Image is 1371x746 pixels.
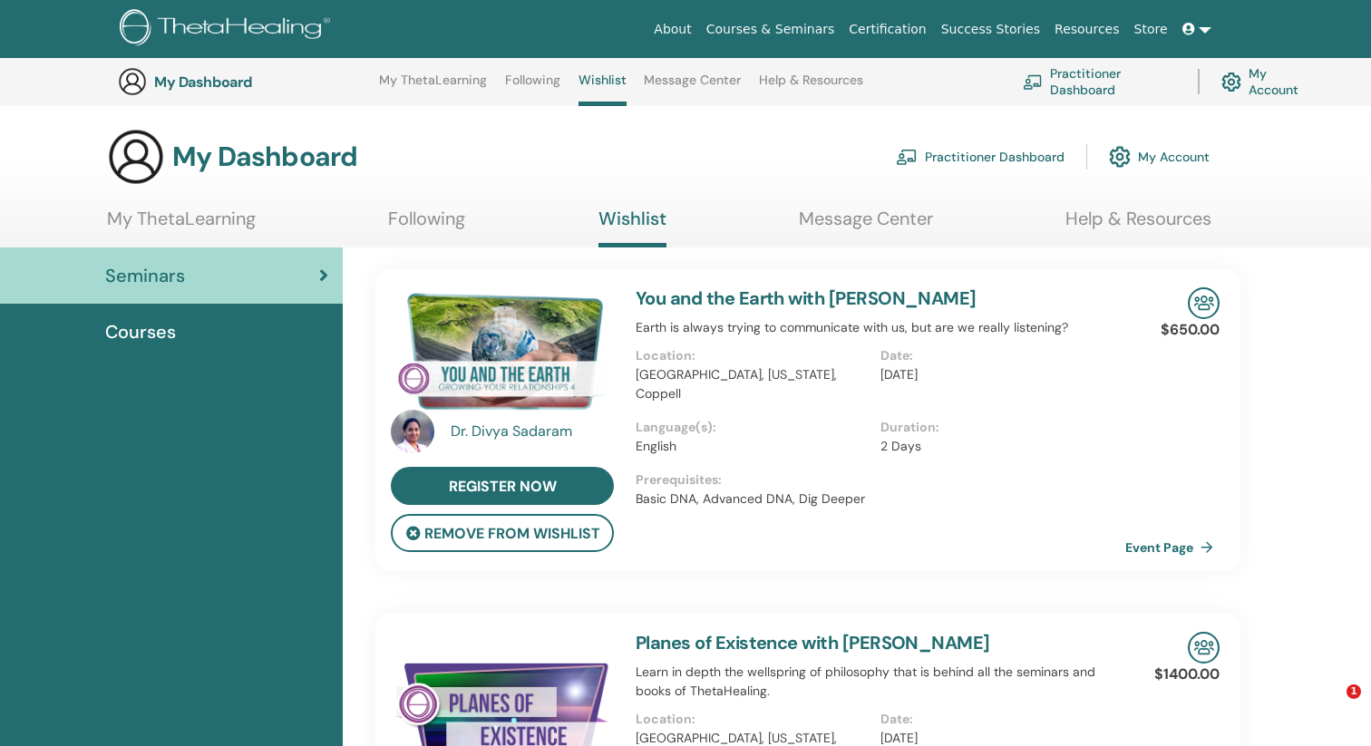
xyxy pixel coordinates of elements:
a: Message Center [799,208,933,243]
a: Dr. Divya Sadaram [451,421,618,442]
p: [GEOGRAPHIC_DATA], [US_STATE], Coppell [636,365,870,403]
a: Following [505,73,560,102]
a: Help & Resources [759,73,863,102]
a: Message Center [644,73,741,102]
img: cog.svg [1109,141,1131,172]
img: chalkboard-teacher.svg [896,149,918,165]
button: remove from wishlist [391,514,614,552]
a: Help & Resources [1065,208,1211,243]
a: Courses & Seminars [699,13,842,46]
p: Date : [880,346,1114,365]
p: $650.00 [1161,319,1220,341]
a: About [647,13,698,46]
img: cog.svg [1221,68,1241,96]
p: Location : [636,346,870,365]
p: English [636,437,870,456]
img: generic-user-icon.jpg [107,128,165,186]
iframe: Intercom live chat [1309,684,1353,728]
a: register now [391,467,614,505]
a: Following [388,208,465,243]
p: Earth is always trying to communicate with us, but are we really listening? [636,318,1125,337]
a: Resources [1047,13,1127,46]
a: You and the Earth with [PERSON_NAME] [636,286,977,310]
img: generic-user-icon.jpg [118,67,147,96]
img: In-Person Seminar [1188,287,1220,319]
a: My ThetaLearning [379,73,487,102]
a: Wishlist [598,208,666,247]
p: Learn in depth the wellspring of philosophy that is behind all the seminars and books of ThetaHea... [636,663,1125,701]
p: Location : [636,710,870,729]
a: Event Page [1125,534,1220,561]
a: My Account [1221,62,1313,102]
span: Courses [105,318,176,345]
p: $1400.00 [1154,664,1220,685]
img: default.jpg [391,410,434,453]
img: You and the Earth [391,287,614,415]
span: register now [449,477,557,496]
span: Seminars [105,262,185,289]
a: Store [1127,13,1175,46]
a: Practitioner Dashboard [896,137,1065,177]
h3: My Dashboard [154,73,335,91]
p: Basic DNA, Advanced DNA, Dig Deeper [636,489,1125,509]
img: logo.png [120,9,336,50]
a: My Account [1109,137,1210,177]
a: Wishlist [579,73,627,106]
img: In-Person Seminar [1188,632,1220,664]
p: Duration : [880,418,1114,437]
a: My ThetaLearning [107,208,256,243]
h3: My Dashboard [172,140,357,173]
p: 2 Days [880,437,1114,456]
a: Practitioner Dashboard [1023,62,1176,102]
p: Language(s) : [636,418,870,437]
p: Date : [880,710,1114,729]
img: chalkboard-teacher.svg [1023,74,1043,89]
span: 1 [1347,684,1361,699]
a: Certification [841,13,933,46]
a: Planes of Existence with [PERSON_NAME] [636,631,990,654]
p: [DATE] [880,365,1114,384]
p: Prerequisites : [636,470,1125,489]
a: Success Stories [934,13,1047,46]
